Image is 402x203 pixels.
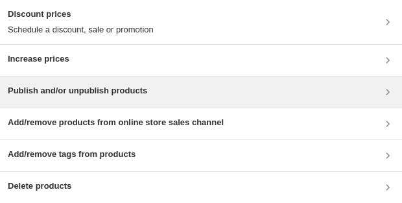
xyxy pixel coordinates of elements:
[8,116,224,129] h3: Add/remove products from online store sales channel
[8,8,154,21] h3: Discount prices
[8,84,147,97] h3: Publish and/or unpublish products
[8,23,154,36] p: Schedule a discount, sale or promotion
[8,148,136,161] h3: Add/remove tags from products
[8,180,71,193] h3: Delete products
[8,53,69,66] h3: Increase prices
